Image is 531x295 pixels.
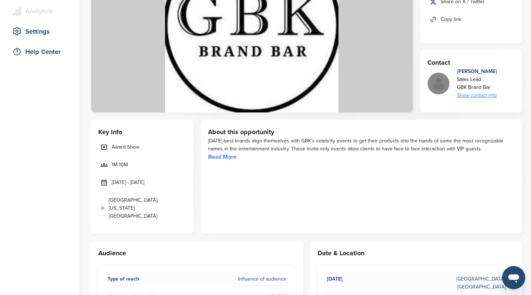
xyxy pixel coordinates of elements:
[112,143,139,151] span: Award Show
[7,43,72,60] a: Help Center
[502,266,525,289] iframe: Button to launch messaging window
[11,45,72,58] div: Help Center
[108,275,139,283] span: Type of reach
[7,23,72,40] a: Settings
[11,5,72,18] div: Analytics
[11,25,72,38] div: Settings
[112,179,144,187] span: [DATE] - [DATE]
[428,73,449,94] img: Missing
[318,248,515,258] h3: Date & Location
[441,16,461,23] span: Copy link
[327,275,342,291] span: [DATE]
[457,76,497,84] div: Sales Lead
[427,57,515,68] h3: Contact
[7,3,72,20] a: Analytics
[425,275,506,291] span: [GEOGRAPHIC_DATA], [GEOGRAPHIC_DATA]
[208,127,515,137] h3: About this opportunity
[98,248,296,258] h3: Audience
[109,196,184,220] span: [GEOGRAPHIC_DATA], [US_STATE], [GEOGRAPHIC_DATA]
[457,84,497,91] div: GBK Brand Bar
[427,12,515,27] a: Copy link
[238,275,286,283] span: Influence of audience
[208,137,515,153] div: [DATE] best brands align themselves with GBK’s celebrity events to get their products into the ha...
[457,91,497,99] div: Show contact info
[98,127,186,137] h3: Key Info
[457,68,497,76] div: [PERSON_NAME]
[208,153,237,161] a: Read More
[112,161,128,169] span: 1M-10M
